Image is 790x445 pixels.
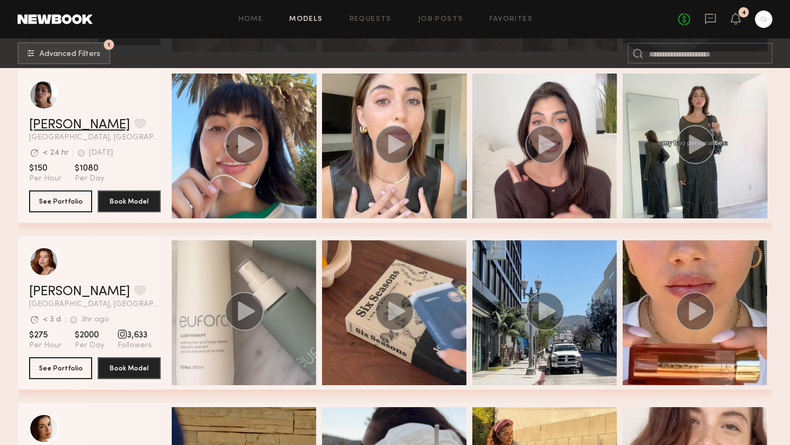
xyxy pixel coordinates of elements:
[81,316,109,324] div: 3hr ago
[75,163,104,174] span: $1080
[89,149,113,157] div: [DATE]
[489,16,533,23] a: Favorites
[98,190,161,212] button: Book Model
[239,16,263,23] a: Home
[29,330,61,341] span: $275
[29,134,161,142] span: [GEOGRAPHIC_DATA], [GEOGRAPHIC_DATA]
[29,174,61,184] span: Per Hour
[349,16,392,23] a: Requests
[29,357,92,379] button: See Portfolio
[418,16,464,23] a: Job Posts
[29,285,130,298] a: [PERSON_NAME]
[43,316,61,324] div: < 3 d
[29,119,130,132] a: [PERSON_NAME]
[29,190,92,212] button: See Portfolio
[117,330,152,341] span: 3,633
[289,16,323,23] a: Models
[75,330,104,341] span: $2000
[39,50,100,58] span: Advanced Filters
[75,341,104,351] span: Per Day
[742,10,746,16] div: 4
[29,301,161,308] span: [GEOGRAPHIC_DATA], [GEOGRAPHIC_DATA]
[43,149,69,157] div: < 24 hr
[75,174,104,184] span: Per Day
[29,341,61,351] span: Per Hour
[98,357,161,379] button: Book Model
[117,341,152,351] span: Followers
[29,163,61,174] span: $150
[108,42,110,47] span: 1
[18,42,110,64] button: 1Advanced Filters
